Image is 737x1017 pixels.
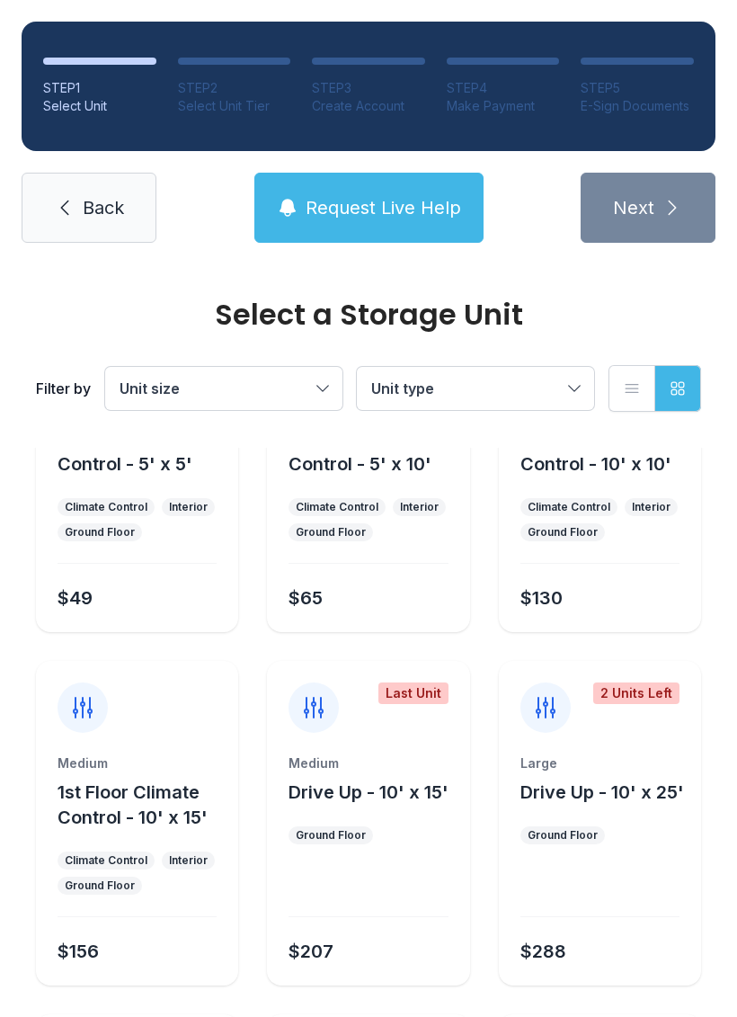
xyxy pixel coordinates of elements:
div: Climate Control [296,500,378,514]
div: STEP 2 [178,79,291,97]
div: $130 [520,585,563,611]
span: 1st Floor Climate Control - 10' x 15' [58,781,208,828]
div: Ground Floor [65,525,135,540]
span: Next [613,195,654,220]
div: Interior [169,500,208,514]
div: $207 [289,939,333,964]
div: Interior [632,500,670,514]
div: Make Payment [447,97,560,115]
div: Create Account [312,97,425,115]
span: Drive Up - 10' x 25' [520,781,684,803]
span: Drive Up - 10' x 15' [289,781,448,803]
div: Ground Floor [296,525,366,540]
div: E-Sign Documents [581,97,694,115]
div: Filter by [36,378,91,399]
div: Select a Storage Unit [36,300,701,329]
button: 1st Floor Climate Control - 10' x 15' [58,780,231,830]
button: Unit type [357,367,594,410]
div: Ground Floor [65,879,135,893]
div: STEP 4 [447,79,560,97]
div: $49 [58,585,93,611]
div: Interior [169,853,208,868]
div: Last Unit [378,682,448,704]
div: STEP 1 [43,79,156,97]
div: Medium [58,754,217,772]
button: Drive Up - 10' x 25' [520,780,684,805]
div: $156 [58,939,99,964]
div: $288 [520,939,566,964]
div: Ground Floor [528,828,598,843]
div: Large [520,754,679,772]
div: Climate Control [65,500,147,514]
div: Climate Control [65,853,147,868]
div: 2 Units Left [593,682,679,704]
div: STEP 3 [312,79,425,97]
div: Climate Control [528,500,610,514]
button: 1st Floor Climate Control - 5' x 5' [58,426,231,477]
button: Unit size [105,367,342,410]
div: Select Unit Tier [178,97,291,115]
span: Back [83,195,124,220]
button: Drive Up - 10' x 15' [289,780,448,805]
button: 1st Floor Climate Control - 10' x 10' [520,426,694,477]
span: Unit type [371,379,434,397]
div: Ground Floor [296,828,366,843]
span: Request Live Help [306,195,461,220]
div: Medium [289,754,448,772]
span: Unit size [120,379,180,397]
div: Interior [400,500,439,514]
div: Ground Floor [528,525,598,540]
div: $65 [289,585,323,611]
button: 1st Floor Climate Control - 5' x 10' [289,426,462,477]
div: Select Unit [43,97,156,115]
div: STEP 5 [581,79,694,97]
